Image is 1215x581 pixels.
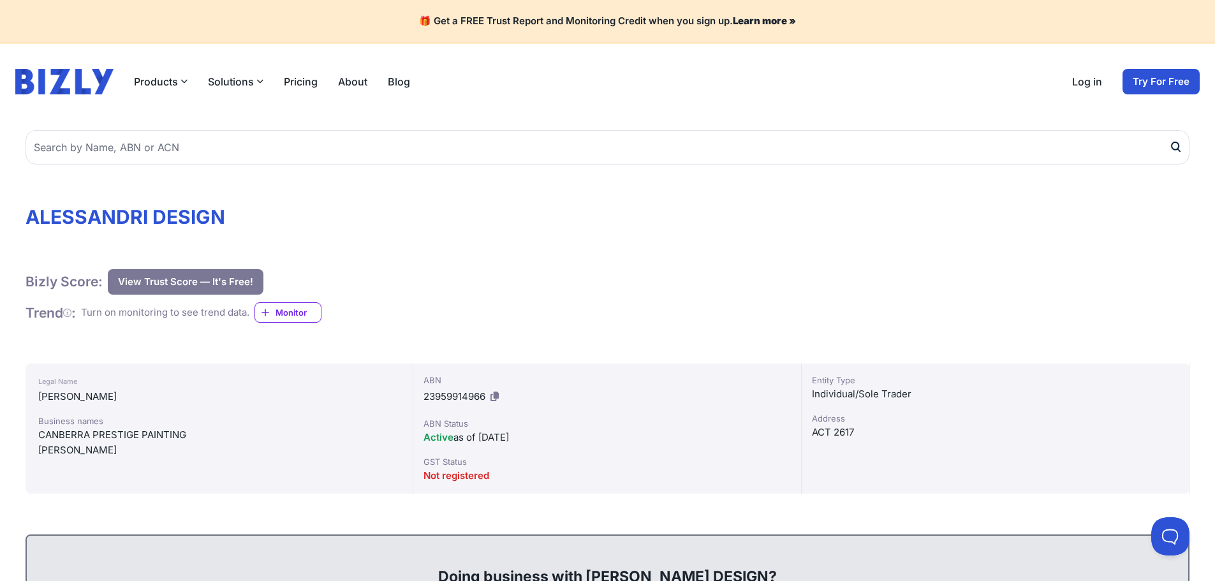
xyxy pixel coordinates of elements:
[38,415,400,427] div: Business names
[38,427,400,443] div: CANBERRA PRESTIGE PAINTING
[812,425,1179,440] div: ACT 2617
[388,74,410,89] a: Blog
[423,390,485,402] span: 23959914966
[38,374,400,389] div: Legal Name
[15,15,1200,27] h4: 🎁 Get a FREE Trust Report and Monitoring Credit when you sign up.
[1072,74,1102,89] a: Log in
[276,306,321,319] span: Monitor
[26,130,1189,165] input: Search by Name, ABN or ACN
[812,386,1179,402] div: Individual/Sole Trader
[423,431,453,443] span: Active
[423,469,489,482] span: Not registered
[26,273,103,290] h1: Bizly Score:
[338,74,367,89] a: About
[208,74,263,89] button: Solutions
[38,389,400,404] div: [PERSON_NAME]
[423,374,790,386] div: ABN
[1151,517,1189,555] iframe: Toggle Customer Support
[134,74,188,89] button: Products
[26,205,1189,228] h1: ALESSANDRI DESIGN
[38,443,400,458] div: [PERSON_NAME]
[81,305,249,320] div: Turn on monitoring to see trend data.
[108,269,263,295] button: View Trust Score — It's Free!
[812,412,1179,425] div: Address
[423,430,790,445] div: as of [DATE]
[812,374,1179,386] div: Entity Type
[423,417,790,430] div: ABN Status
[1123,69,1200,94] a: Try For Free
[254,302,321,323] a: Monitor
[284,74,318,89] a: Pricing
[423,455,790,468] div: GST Status
[733,15,796,27] a: Learn more »
[26,304,76,321] h1: Trend :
